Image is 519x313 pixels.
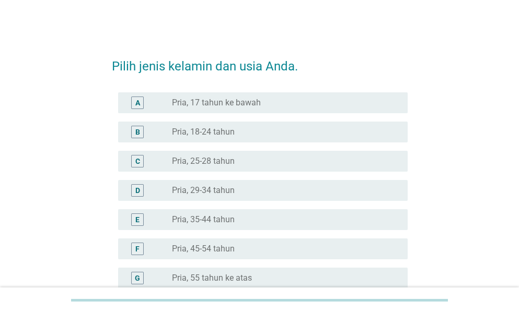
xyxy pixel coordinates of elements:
[172,156,235,166] label: Pria, 25-28 tahun
[172,214,235,225] label: Pria, 35-44 tahun
[172,127,235,137] label: Pria, 18-24 tahun
[135,155,140,166] div: C
[172,273,252,283] label: Pria, 55 tahun ke atas
[172,244,235,254] label: Pria, 45-54 tahun
[135,214,140,225] div: E
[172,98,261,108] label: Pria, 17 tahun ke bawah
[135,126,140,137] div: B
[135,97,140,108] div: A
[135,185,140,196] div: D
[172,185,235,196] label: Pria, 29-34 tahun
[135,243,140,254] div: F
[135,272,140,283] div: G
[112,46,408,76] h2: Pilih jenis kelamin dan usia Anda.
